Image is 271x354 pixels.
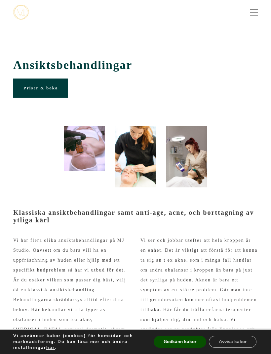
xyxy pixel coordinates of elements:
img: evh_NF_2018_90598 (1) [166,126,207,187]
span: Toggle menu [250,12,258,13]
a: Priser & boka [13,79,68,98]
p: Vi använder kakor (cookies) för hemsidan och marknadsföring. Du kan läsa mer och ändra inställnin... [13,333,144,351]
button: Godkänn kakor [154,336,206,348]
span: Ansiktsbehandlingar [13,58,258,72]
button: Avvisa kakor [209,336,256,348]
img: Portömning Stockholm [115,126,156,187]
span: Vi ser och jobbar utefter att hela kroppen är en enhet. Det är viktigt att förstå för att kunna t... [140,238,258,342]
span: Priser & boka [23,85,58,90]
a: mjstudio mjstudio mjstudio [13,5,29,20]
button: här [46,345,55,351]
img: 20200316_113429315_iOS [64,126,105,171]
strong: Klassiska ansiktbehandlingar samt anti-age, acne, och borttagning av ytliga kärl [13,209,254,224]
img: mjstudio [13,5,29,20]
span: Vi har flera olika ansiktsbehandlingar på MJ Studio. Oavsett om du bara vill ha en uppfräschning ... [13,238,127,342]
